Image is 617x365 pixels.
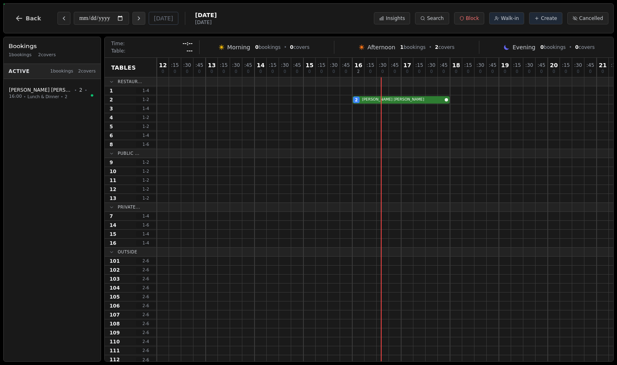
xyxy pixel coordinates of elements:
span: 19 [501,62,509,68]
span: Private... [118,204,140,210]
span: : 15 [171,63,179,68]
span: covers [575,44,595,51]
span: Search [427,15,444,22]
span: Time: [111,40,125,47]
span: 0 [162,70,164,74]
span: 12 [159,62,167,68]
span: 0 [516,70,518,74]
span: 15 [305,62,313,68]
span: • [24,94,26,100]
span: 16:00 [9,93,22,100]
span: 0 [589,70,591,74]
span: : 15 [562,63,570,68]
span: Lunch & Dinner [28,94,59,100]
span: 0 [491,70,494,74]
span: 0 [259,70,262,74]
span: 3 [110,106,113,112]
span: 11 [110,177,116,184]
span: 0 [553,70,555,74]
span: 1 - 4 [136,213,156,219]
span: 1 - 6 [136,222,156,228]
span: 1 - 2 [136,114,156,121]
span: 107 [110,312,120,318]
span: : 45 [195,63,203,68]
span: Outside [118,249,137,255]
span: 0 [271,70,274,74]
span: [PERSON_NAME] [PERSON_NAME] [9,87,72,93]
span: [DATE] [195,19,217,26]
span: Tables [111,64,136,72]
span: 0 [430,70,433,74]
span: 16 [110,240,116,246]
span: 0 [467,70,469,74]
span: 6 [110,132,113,139]
span: 2 - 6 [136,347,156,354]
span: --:-- [182,40,193,47]
span: --- [187,48,193,54]
span: 2 [65,94,67,100]
span: : 45 [586,63,594,68]
span: 104 [110,285,120,291]
span: • [75,87,77,93]
span: 20 [550,62,558,68]
span: 21 [599,62,606,68]
span: Public ... [118,150,139,156]
span: 1 - 2 [136,97,156,103]
button: Next day [132,12,145,25]
span: 112 [110,356,120,363]
span: : 30 [428,63,435,68]
span: : 15 [464,63,472,68]
span: • [85,87,87,93]
button: [PERSON_NAME] [PERSON_NAME]•2•16:00•Lunch & Dinner•2 [4,82,101,105]
span: : 15 [318,63,325,68]
span: 111 [110,347,120,354]
button: Create [529,12,562,24]
span: : 30 [574,63,582,68]
span: Restaur... [118,79,142,85]
span: 101 [110,258,120,264]
span: 0 [198,70,200,74]
span: 2 - 6 [136,321,156,327]
span: Walk-in [501,15,519,22]
button: Walk-in [489,12,524,24]
span: : 30 [183,63,191,68]
span: • [284,44,287,51]
span: 0 [308,70,311,74]
span: Afternoon [367,43,395,51]
span: 2 - 6 [136,312,156,318]
span: Cancelled [579,15,603,22]
span: 1 [400,44,404,50]
span: Back [26,15,41,21]
span: 0 [393,70,396,74]
span: : 45 [244,63,252,68]
span: : 45 [489,63,496,68]
span: 1 - 4 [136,132,156,139]
span: : 45 [293,63,301,68]
span: Insights [386,15,405,22]
span: : 45 [391,63,399,68]
span: 0 [479,70,481,74]
span: 1 - 2 [136,186,156,192]
span: 2 - 6 [136,294,156,300]
span: Table: [111,48,125,54]
span: 0 [455,70,457,74]
span: Block [466,15,479,22]
span: 13 [208,62,215,68]
span: 18 [452,62,460,68]
span: 1 - 4 [136,240,156,246]
span: 0 [575,44,578,50]
span: 0 [186,70,188,74]
span: 2 - 6 [136,276,156,282]
span: 1 [110,88,113,94]
span: 13 [110,195,116,202]
span: 105 [110,294,120,300]
span: : 30 [281,63,289,68]
span: 17 [403,62,411,68]
span: 0 [320,70,323,74]
span: 0 [283,70,286,74]
span: 0 [369,70,371,74]
span: : 15 [367,63,374,68]
span: 1 bookings [9,52,32,59]
span: 12 [110,186,116,193]
span: : 15 [415,63,423,68]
